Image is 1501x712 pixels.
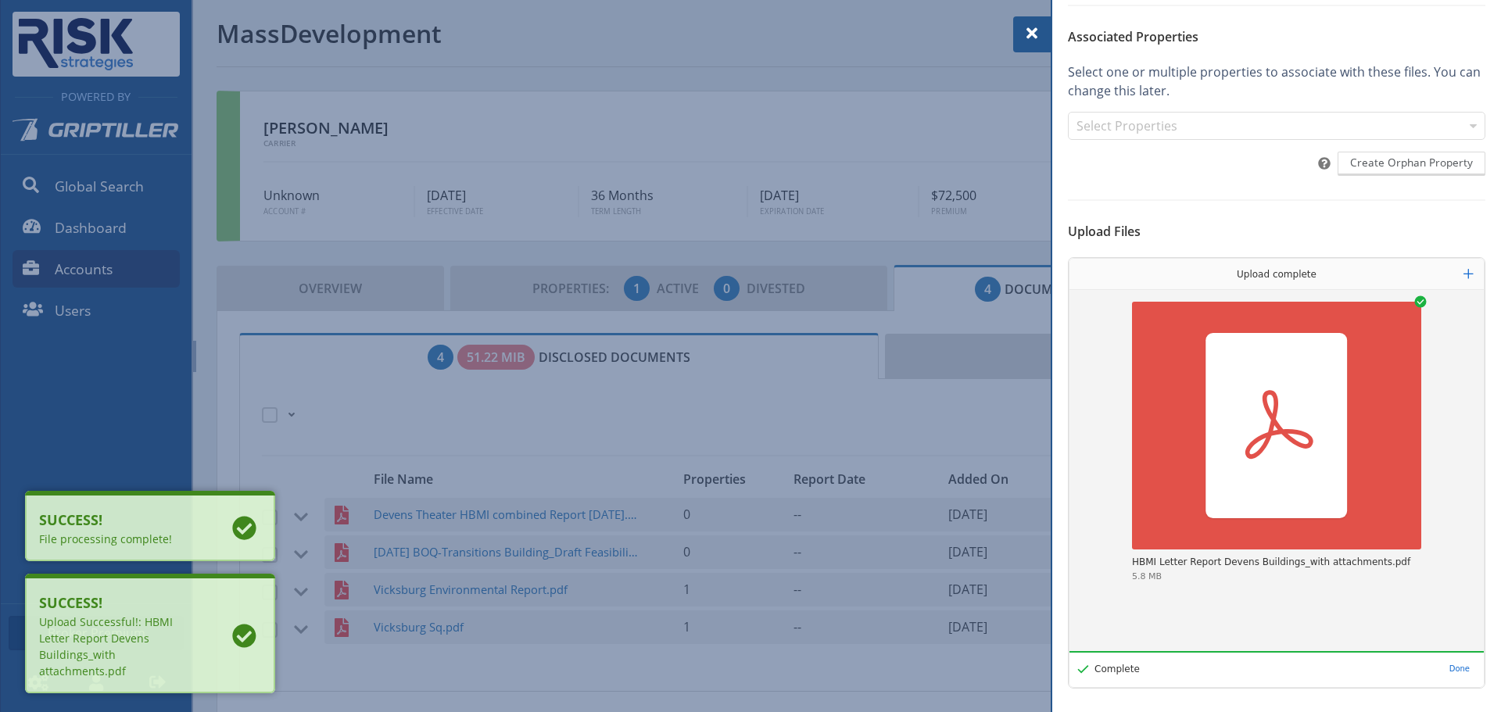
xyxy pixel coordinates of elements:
[1068,224,1485,238] h6: Upload Files
[1069,651,1142,687] div: Complete
[1443,660,1476,678] button: Done
[1457,263,1480,285] button: Add more files
[1132,556,1410,569] div: HBMI Letter Report Devens Buildings_with attachments.pdf
[1068,63,1485,100] p: Select one or multiple properties to associate with these files. You can change this later.
[1069,651,1484,653] div: 100%
[39,510,205,531] b: Success!
[1350,155,1473,170] span: Create Orphan Property
[39,592,205,614] b: Success!
[1338,152,1485,176] button: Create Orphan Property
[39,531,205,547] div: File processing complete!
[1077,664,1140,674] div: Complete
[1068,30,1485,44] h6: Associated Properties
[39,614,205,679] div: Upload Successful!: HBMI Letter Report Devens Buildings_with attachments.pdf
[1069,258,1485,688] div: Uppy Dashboard
[1132,572,1162,581] div: 5.8 MB
[1210,259,1343,290] div: Upload complete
